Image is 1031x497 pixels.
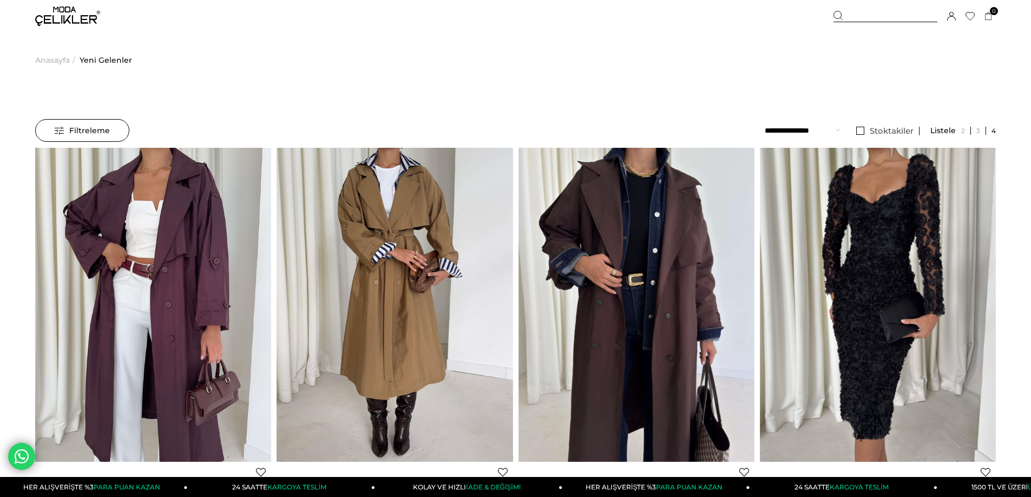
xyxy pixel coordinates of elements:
[55,120,110,141] span: Filtreleme
[35,6,100,26] img: logo
[870,126,914,136] span: Stoktakiler
[851,127,920,135] a: Stoktakiler
[35,147,271,462] img: Düğmeli Kemer Detaylı Ember Bordo Kadın Trenç 26K014
[750,477,937,497] a: 24 SAATTEKARGOYA TESLİM
[80,32,132,88] a: Yeni Gelenler
[35,32,70,88] a: Anasayfa
[739,467,749,477] a: Favorilere Ekle
[518,147,754,462] img: Düğmeli Kemer Detaylı Ember Kahve Kadın Trenç 26K014
[277,147,513,462] img: Düğmeli Kemer Detaylı Ember Vizon Kadın Trenç 26K014
[981,467,990,477] a: Favorilere Ekle
[267,483,326,491] span: KARGOYA TESLİM
[830,483,888,491] span: KARGOYA TESLİM
[256,467,266,477] a: Favorilere Ekle
[35,32,78,88] li: >
[94,483,160,491] span: PARA PUAN KAZAN
[656,483,723,491] span: PARA PUAN KAZAN
[984,12,993,21] a: 0
[990,7,998,15] span: 0
[498,467,508,477] a: Favorilere Ekle
[466,483,520,491] span: İADE & DEĞİŞİM!
[760,147,996,462] img: Gül Detaylı Astarlı Christiana Siyah Kadın Elbise 26K009
[562,477,750,497] a: HER ALIŞVERİŞTE %3PARA PUAN KAZAN
[188,477,375,497] a: 24 SAATTEKARGOYA TESLİM
[375,477,562,497] a: KOLAY VE HIZLIİADE & DEĞİŞİM!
